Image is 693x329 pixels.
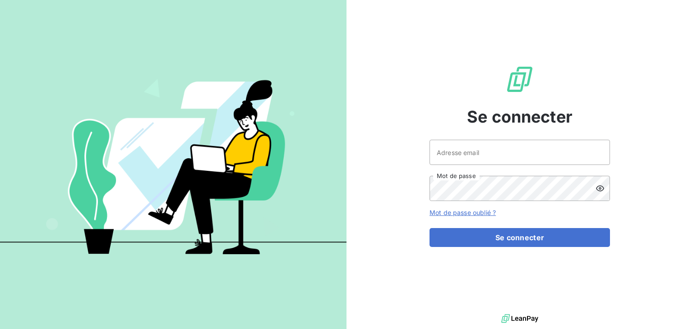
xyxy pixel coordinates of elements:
[501,312,538,325] img: logo
[467,105,573,129] span: Se connecter
[430,140,610,165] input: placeholder
[430,228,610,247] button: Se connecter
[430,209,496,216] a: Mot de passe oublié ?
[505,65,534,94] img: Logo LeanPay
